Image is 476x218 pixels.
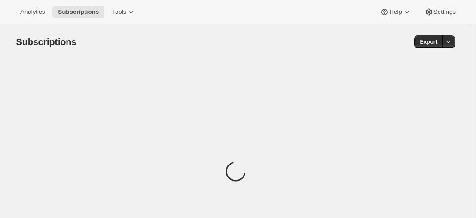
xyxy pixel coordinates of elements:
span: Export [420,38,437,46]
span: Help [389,8,402,16]
span: Tools [112,8,126,16]
span: Settings [433,8,456,16]
span: Subscriptions [58,8,99,16]
button: Settings [419,6,461,18]
button: Tools [106,6,141,18]
span: Subscriptions [16,37,77,47]
button: Help [374,6,416,18]
span: Analytics [20,8,45,16]
button: Export [414,35,443,48]
button: Analytics [15,6,50,18]
button: Subscriptions [52,6,104,18]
